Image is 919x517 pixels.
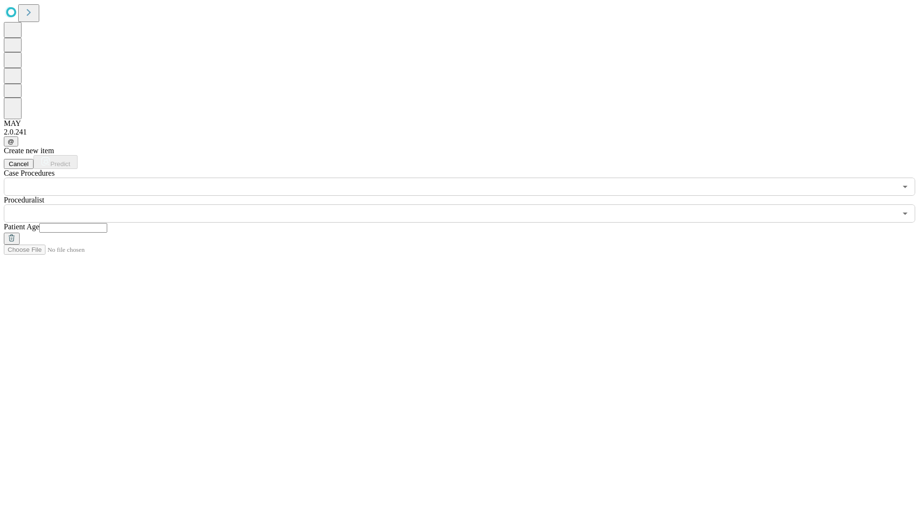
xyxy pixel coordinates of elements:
[4,146,54,155] span: Create new item
[34,155,78,169] button: Predict
[4,119,915,128] div: MAY
[4,128,915,136] div: 2.0.241
[50,160,70,168] span: Predict
[8,138,14,145] span: @
[898,180,912,193] button: Open
[4,159,34,169] button: Cancel
[4,169,55,177] span: Scheduled Procedure
[898,207,912,220] button: Open
[4,196,44,204] span: Proceduralist
[4,136,18,146] button: @
[9,160,29,168] span: Cancel
[4,223,39,231] span: Patient Age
